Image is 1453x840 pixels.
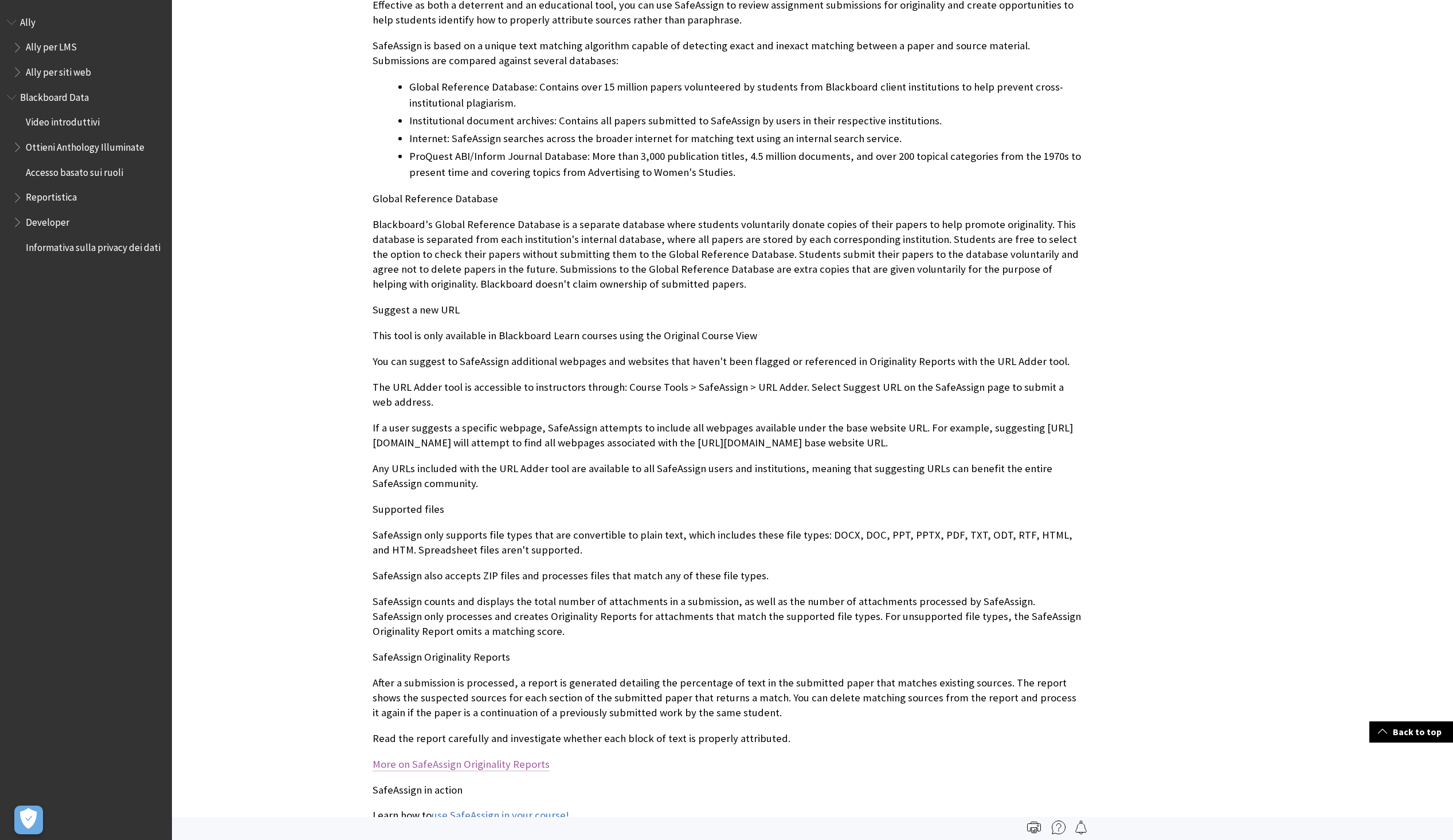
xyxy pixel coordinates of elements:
span: Ally per siti web [26,62,91,78]
p: You can suggest to SafeAssign additional webpages and websites that haven't been flagged or refer... [373,354,1083,369]
p: SafeAssign also accepts ZIP files and processes files that match any of these file types. [373,568,1083,583]
span: Accesso basato sui ruoli [26,163,123,178]
span: Video introduttivi [26,113,100,128]
p: Any URLs included with the URL Adder tool are available to all SafeAssign users and institutions,... [373,461,1083,491]
p: Suggest a new URL [373,303,1083,317]
p: Global Reference Database [373,191,1083,206]
img: More help [1052,821,1066,834]
p: Blackboard's Global Reference Database is a separate database where students voluntarily donate c... [373,217,1083,292]
li: Global Reference Database: Contains over 15 million papers volunteered by students from Blackboar... [409,79,1083,111]
span: Ottieni Anthology Illuminate [26,138,144,153]
a: Back to top [1369,721,1453,743]
p: Learn how to [373,808,1083,823]
p: This tool is only available in Blackboard Learn courses using the Original Course View [373,328,1083,343]
button: Apri preferenze [14,806,43,834]
p: SafeAssign counts and displays the total number of attachments in a submission, as well as the nu... [373,594,1083,639]
p: SafeAssign only supports file types that are convertible to plain text, which includes these file... [373,528,1083,558]
span: Informativa sulla privacy dei dati [26,238,160,253]
img: Print [1027,821,1041,834]
a: More on SafeAssign Originality Reports [373,757,550,771]
a: use SafeAssign in your course! [432,808,569,822]
li: Internet: SafeAssign searches across the broader internet for matching text using an internal sea... [409,131,1083,147]
li: Institutional document archives: Contains all papers submitted to SafeAssign by users in their re... [409,113,1083,129]
li: ProQuest ABI/Inform Journal Database: More than 3,000 publication titles, 4.5 million documents, ... [409,148,1083,180]
img: Follow this page [1074,821,1088,834]
p: Read the report carefully and investigate whether each block of text is properly attributed. [373,731,1083,746]
span: Developer [26,213,69,228]
p: SafeAssign Originality Reports [373,650,1083,665]
p: After a submission is processed, a report is generated detailing the percentage of text in the su... [373,676,1083,721]
p: SafeAssign is based on a unique text matching algorithm capable of detecting exact and inexact ma... [373,38,1083,68]
span: Reportistica [26,188,77,203]
p: The URL Adder tool is accessible to instructors through: Course Tools > SafeAssign > URL Adder. S... [373,380,1083,410]
span: Ally per LMS [26,38,77,53]
span: Ally [20,13,36,28]
nav: Book outline for Anthology Ally Help [7,13,165,82]
nav: Book outline for Anthology Illuminate [7,88,165,257]
span: Blackboard Data [20,88,89,103]
p: Supported files [373,502,1083,517]
p: SafeAssign in action [373,783,1083,798]
p: If a user suggests a specific webpage, SafeAssign attempts to include all webpages available unde... [373,421,1083,450]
